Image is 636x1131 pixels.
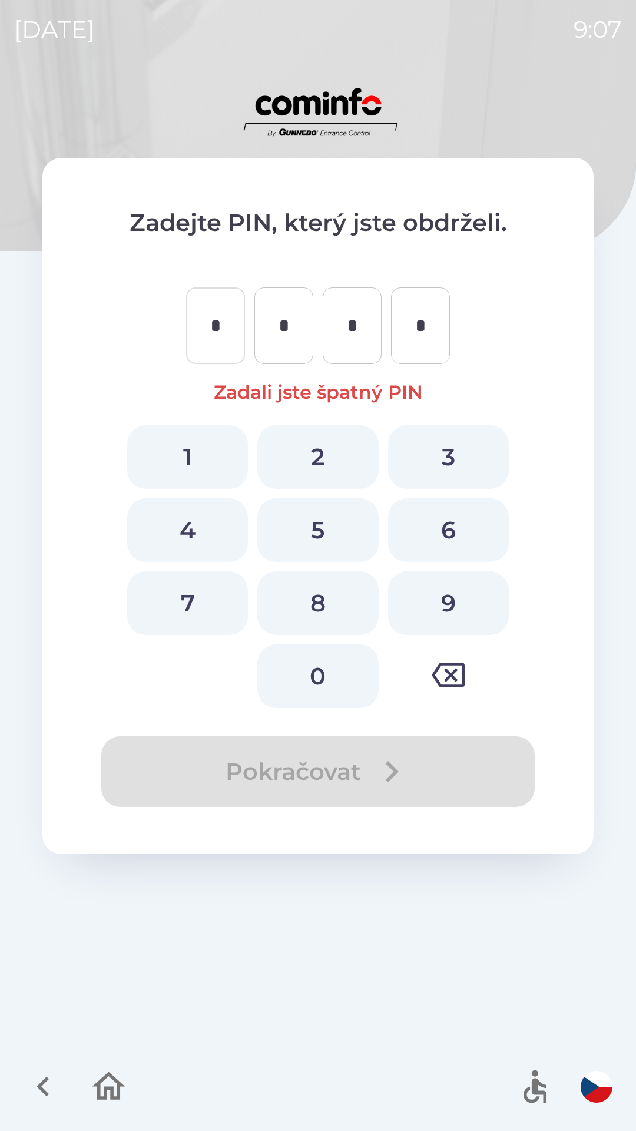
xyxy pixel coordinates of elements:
[581,1071,612,1103] img: cs flag
[388,571,509,635] button: 9
[127,571,248,635] button: 7
[257,498,378,562] button: 5
[257,571,378,635] button: 8
[127,498,248,562] button: 4
[127,425,248,489] button: 1
[257,425,378,489] button: 2
[90,205,546,240] p: Zadejte PIN, který jste obdrželi.
[388,425,509,489] button: 3
[388,498,509,562] button: 6
[14,12,95,47] p: [DATE]
[574,12,622,47] p: 9:07
[42,82,594,139] img: Logo
[90,378,546,406] p: Zadali jste špatný PIN
[257,644,378,708] button: 0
